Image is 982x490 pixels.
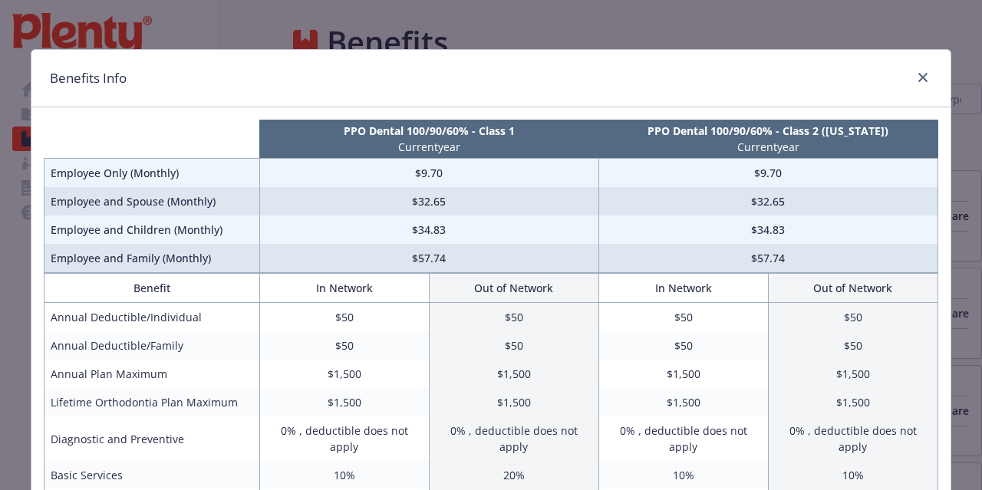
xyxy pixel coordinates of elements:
td: $50 [768,303,938,332]
th: intentionally left blank [44,120,260,159]
td: 10% [768,461,938,489]
td: 20% [429,461,598,489]
td: Lifetime Orthodontia Plan Maximum [44,388,260,416]
td: $1,500 [768,388,938,416]
td: $50 [259,303,429,332]
td: $1,500 [429,388,598,416]
td: Annual Deductible/Family [44,331,260,360]
h1: Benefits Info [50,68,127,88]
td: $1,500 [598,360,768,388]
p: Current year [262,139,595,155]
td: Employee and Children (Monthly) [44,215,260,244]
td: Annual Plan Maximum [44,360,260,388]
th: Out of Network [768,274,938,303]
td: $1,500 [259,388,429,416]
td: $32.65 [259,187,598,215]
p: PPO Dental 100/90/60% - Class 2 ([US_STATE]) [601,123,934,139]
td: Annual Deductible/Individual [44,303,260,332]
td: $50 [598,303,768,332]
td: $9.70 [259,159,598,188]
td: Employee and Spouse (Monthly) [44,187,260,215]
td: Diagnostic and Preventive [44,416,260,461]
td: $34.83 [259,215,598,244]
td: 0% , deductible does not apply [429,416,598,461]
th: In Network [259,274,429,303]
a: close [914,68,932,87]
td: $1,500 [598,388,768,416]
td: $50 [429,303,598,332]
p: PPO Dental 100/90/60% - Class 1 [262,123,595,139]
td: $9.70 [598,159,938,188]
td: $34.83 [598,215,938,244]
td: $50 [598,331,768,360]
td: $1,500 [429,360,598,388]
td: Employee and Family (Monthly) [44,244,260,273]
td: $32.65 [598,187,938,215]
td: $1,500 [768,360,938,388]
p: Current year [601,139,934,155]
th: In Network [598,274,768,303]
td: $57.74 [259,244,598,273]
td: $57.74 [598,244,938,273]
td: 0% , deductible does not apply [259,416,429,461]
th: Out of Network [429,274,598,303]
td: 0% , deductible does not apply [768,416,938,461]
td: 0% , deductible does not apply [598,416,768,461]
td: Employee Only (Monthly) [44,159,260,188]
td: $50 [259,331,429,360]
td: $1,500 [259,360,429,388]
td: $50 [429,331,598,360]
td: 10% [259,461,429,489]
td: $50 [768,331,938,360]
td: Basic Services [44,461,260,489]
td: 10% [598,461,768,489]
th: Benefit [44,274,260,303]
